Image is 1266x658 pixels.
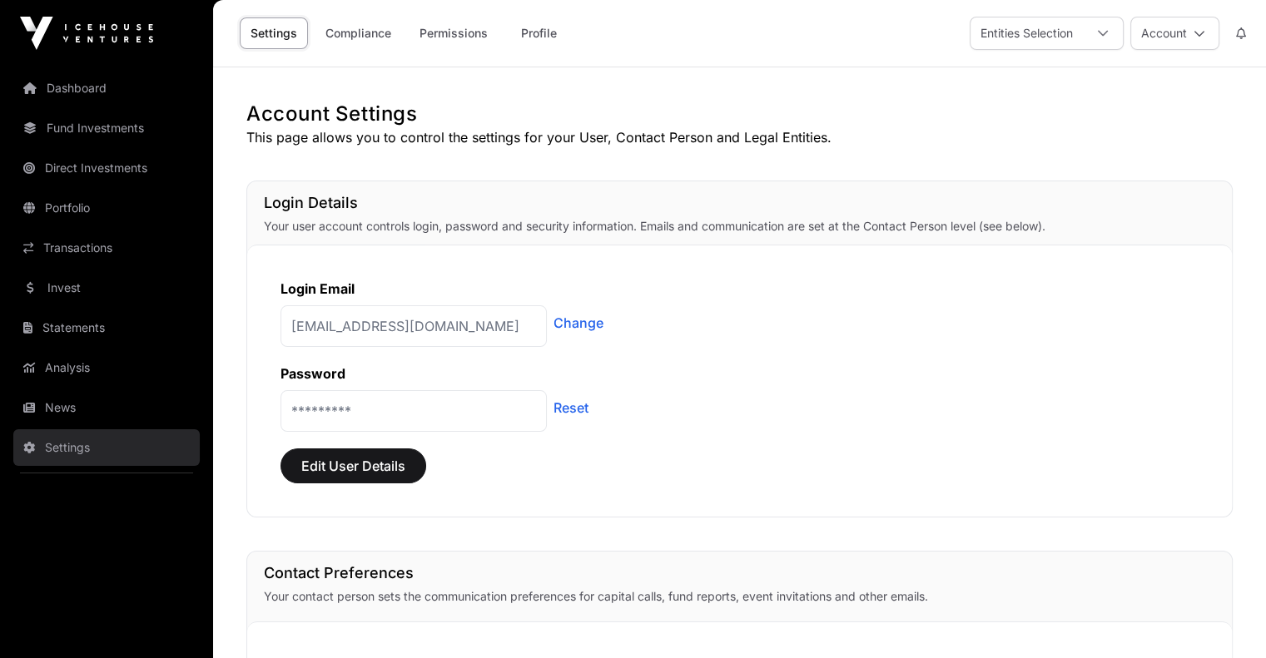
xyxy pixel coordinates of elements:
[281,280,355,297] label: Login Email
[20,17,153,50] img: Icehouse Ventures Logo
[554,398,588,418] a: Reset
[264,562,1215,585] h1: Contact Preferences
[13,110,200,146] a: Fund Investments
[13,190,200,226] a: Portfolio
[315,17,402,49] a: Compliance
[13,429,200,466] a: Settings
[264,191,1215,215] h1: Login Details
[13,349,200,386] a: Analysis
[264,588,1215,605] p: Your contact person sets the communication preferences for capital calls, fund reports, event inv...
[1183,578,1266,658] iframe: Chat Widget
[554,313,603,333] a: Change
[281,305,547,347] p: [EMAIL_ADDRESS][DOMAIN_NAME]
[1130,17,1219,50] button: Account
[281,448,426,483] button: Edit User Details
[13,70,200,106] a: Dashboard
[13,230,200,266] a: Transactions
[13,150,200,186] a: Direct Investments
[301,456,405,476] span: Edit User Details
[264,218,1215,235] p: Your user account controls login, password and security information. Emails and communication are...
[505,17,572,49] a: Profile
[13,270,200,306] a: Invest
[13,309,200,346] a: Statements
[246,101,1233,127] h1: Account Settings
[246,127,1233,147] p: This page allows you to control the settings for your User, Contact Person and Legal Entities.
[971,17,1083,49] div: Entities Selection
[409,17,499,49] a: Permissions
[240,17,308,49] a: Settings
[13,389,200,426] a: News
[281,365,345,382] label: Password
